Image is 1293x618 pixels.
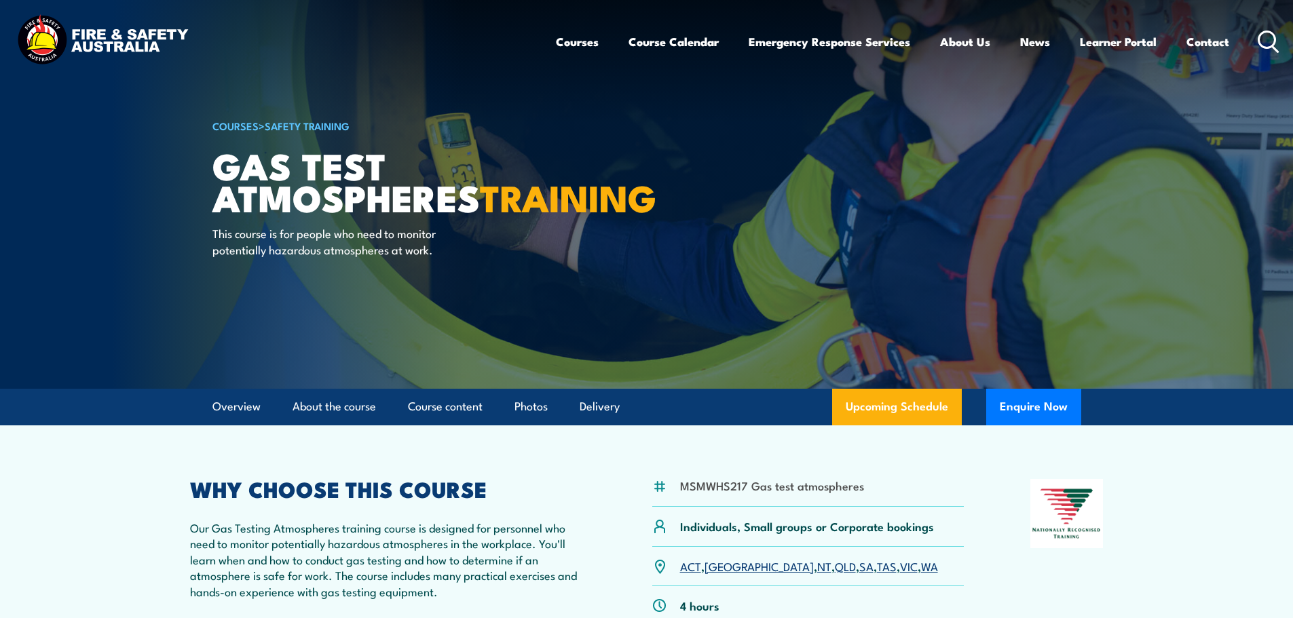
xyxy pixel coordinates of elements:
[986,389,1081,425] button: Enquire Now
[817,558,831,574] a: NT
[212,117,548,134] h6: >
[212,118,259,133] a: COURSES
[921,558,938,574] a: WA
[680,558,701,574] a: ACT
[1020,24,1050,60] a: News
[832,389,962,425] a: Upcoming Schedule
[580,389,620,425] a: Delivery
[705,558,814,574] a: [GEOGRAPHIC_DATA]
[940,24,990,60] a: About Us
[212,389,261,425] a: Overview
[1186,24,1229,60] a: Contact
[265,118,350,133] a: Safety Training
[1030,479,1104,548] img: Nationally Recognised Training logo.
[680,558,938,574] p: , , , , , , ,
[408,389,483,425] a: Course content
[877,558,897,574] a: TAS
[212,225,460,257] p: This course is for people who need to monitor potentially hazardous atmospheres at work.
[556,24,599,60] a: Courses
[514,389,548,425] a: Photos
[680,518,934,534] p: Individuals, Small groups or Corporate bookings
[835,558,856,574] a: QLD
[900,558,918,574] a: VIC
[293,389,376,425] a: About the course
[629,24,719,60] a: Course Calendar
[749,24,910,60] a: Emergency Response Services
[212,149,548,212] h1: Gas Test Atmospheres
[680,598,719,613] p: 4 hours
[190,520,586,599] p: Our Gas Testing Atmospheres training course is designed for personnel who need to monitor potenti...
[859,558,874,574] a: SA
[480,168,656,225] strong: TRAINING
[190,479,586,498] h2: WHY CHOOSE THIS COURSE
[680,478,864,493] li: MSMWHS217 Gas test atmospheres
[1080,24,1157,60] a: Learner Portal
